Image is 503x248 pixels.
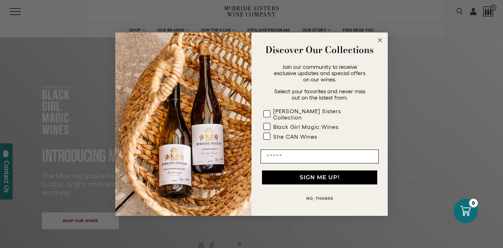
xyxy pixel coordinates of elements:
strong: Discover Our Collections [265,43,374,57]
div: Black Girl Magic Wines [273,124,338,130]
img: 42653730-7e35-4af7-a99d-12bf478283cf.jpeg [115,32,251,216]
span: Select your favorites and never miss out on the latest from: [274,88,365,101]
input: Email [261,149,379,163]
button: SIGN ME UP! [262,170,377,184]
button: Close dialog [376,36,384,44]
span: Join our community to receive exclusive updates and special offers on our wines. [274,64,365,82]
div: She CAN Wines [273,133,317,140]
button: NO, THANKS [261,191,379,205]
div: [PERSON_NAME] Sisters Collection [273,108,365,121]
div: 0 [469,199,478,207]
